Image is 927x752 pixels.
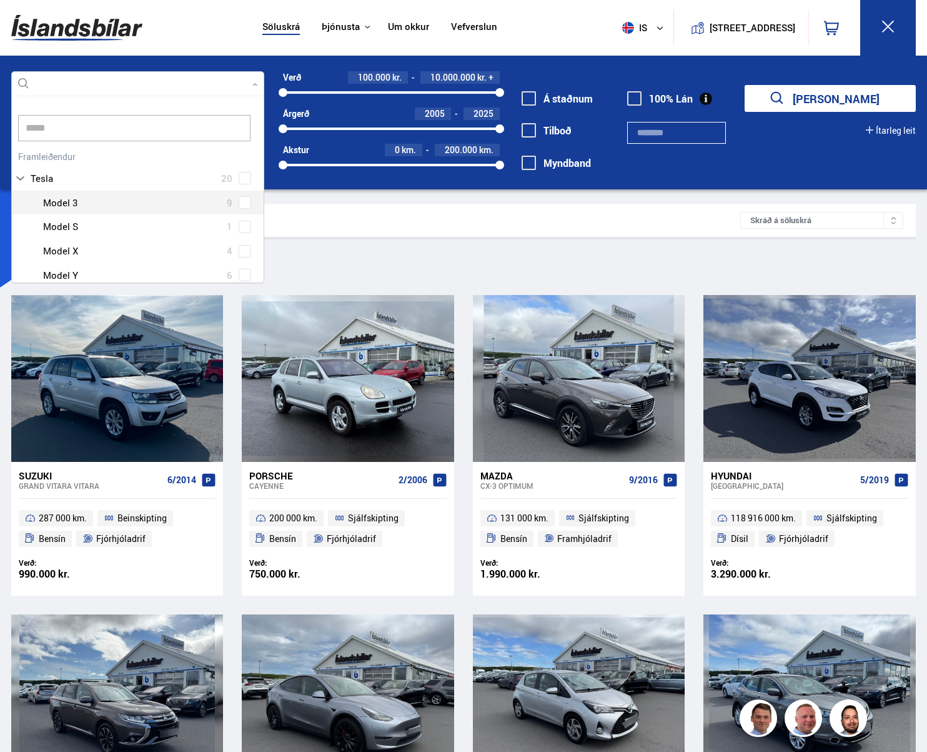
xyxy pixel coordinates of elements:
span: 20 [221,169,232,188]
span: 287 000 km. [39,511,87,526]
span: Bensín [39,531,66,546]
span: Dísil [731,531,748,546]
div: [GEOGRAPHIC_DATA] [711,481,855,490]
div: Verð [283,73,301,83]
div: Leitarniðurstöður 301 bílar [24,214,740,227]
span: 6 [227,266,232,284]
div: Verð: [480,558,579,568]
span: 9 [227,194,232,212]
span: Sjálfskipting [826,511,877,526]
div: Verð: [711,558,810,568]
img: FbJEzSuNWCJXmdc-.webp [741,701,779,739]
div: 990.000 kr. [19,569,117,579]
a: Hyundai [GEOGRAPHIC_DATA] 5/2019 118 916 000 km. Sjálfskipting Dísil Fjórhjóladrif Verð: 3.290.00... [703,462,915,596]
span: 100.000 [358,71,390,83]
span: Fjórhjóladrif [779,531,828,546]
span: kr. [392,73,402,83]
div: Verð: [249,558,348,568]
button: Open LiveChat chat widget [10,5,47,43]
span: Bensín [500,531,527,546]
span: 4 [227,242,232,260]
div: Suzuki [19,470,162,481]
span: Bensín [269,531,296,546]
span: 1 [227,218,232,236]
div: Verð: [19,558,117,568]
img: siFngHWaQ9KaOqBr.png [786,701,824,739]
span: 10.000.000 [430,71,475,83]
label: Myndband [522,158,591,169]
span: 2025 [473,108,493,119]
div: Hyundai [711,470,855,481]
button: Ítarleg leit [866,126,916,136]
span: Sjálfskipting [578,511,629,526]
img: nhp88E3Fdnt1Opn2.png [831,701,869,739]
label: Tilboð [522,125,572,136]
span: 6/2014 [167,475,196,485]
span: 2/2006 [399,475,427,485]
div: Grand Vitara VITARA [19,481,162,490]
div: Akstur [283,145,309,155]
span: 200.000 [445,144,477,156]
button: is [617,9,673,46]
div: Porsche [249,470,393,481]
span: is [617,22,648,34]
span: 0 [395,144,400,156]
span: 131 000 km. [500,511,548,526]
span: Fjórhjóladrif [96,531,146,546]
button: [PERSON_NAME] [745,85,916,112]
span: 200 000 km. [269,511,317,526]
label: Á staðnum [522,93,593,104]
span: 5/2019 [860,475,889,485]
span: kr. [477,73,487,83]
div: Skráð á söluskrá [740,212,903,229]
a: Porsche Cayenne 2/2006 200 000 km. Sjálfskipting Bensín Fjórhjóladrif Verð: 750.000 kr. [242,462,454,596]
a: [STREET_ADDRESS] [681,10,802,46]
div: Cayenne [249,481,393,490]
span: Beinskipting [117,511,167,526]
a: Suzuki Grand Vitara VITARA 6/2014 287 000 km. Beinskipting Bensín Fjórhjóladrif Verð: 990.000 kr. [11,462,223,596]
div: 750.000 kr. [249,569,348,579]
button: Þjónusta [322,21,360,33]
div: Árgerð [283,109,309,119]
span: 118 916 000 km. [731,511,796,526]
a: Vefverslun [451,21,497,34]
span: Fjórhjóladrif [327,531,376,546]
div: CX-3 OPTIMUM [480,481,624,490]
span: km. [402,145,416,155]
a: Mazda CX-3 OPTIMUM 9/2016 131 000 km. Sjálfskipting Bensín Framhjóladrif Verð: 1.990.000 kr. [473,462,685,596]
button: [STREET_ADDRESS] [714,23,790,33]
span: Framhjóladrif [557,531,612,546]
span: km. [479,145,493,155]
label: 100% Lán [627,93,693,104]
div: Mazda [480,470,624,481]
div: 3.290.000 kr. [711,569,810,579]
img: G0Ugv5HjCgRt.svg [11,8,142,48]
span: 9/2016 [629,475,658,485]
div: 1.990.000 kr. [480,569,579,579]
a: Söluskrá [262,21,300,34]
span: + [488,73,493,83]
img: svg+xml;base64,PHN2ZyB4bWxucz0iaHR0cDovL3d3dy53My5vcmcvMjAwMC9zdmciIHdpZHRoPSI1MTIiIGhlaWdodD0iNT... [622,22,634,34]
span: Tesla [31,169,53,188]
span: Sjálfskipting [348,511,399,526]
span: 2005 [425,108,445,119]
a: Um okkur [388,21,429,34]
